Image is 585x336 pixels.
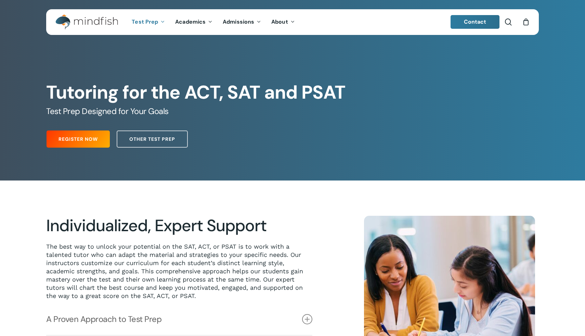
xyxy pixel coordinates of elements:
[117,130,188,148] a: Other Test Prep
[451,15,500,29] a: Contact
[522,18,530,26] a: Cart
[170,19,218,25] a: Academics
[223,18,254,25] span: Admissions
[540,291,575,326] iframe: Chatbot
[132,18,158,25] span: Test Prep
[271,18,288,25] span: About
[46,9,539,35] header: Main Menu
[46,216,312,236] h2: Individualized, Expert Support
[464,18,486,25] span: Contact
[46,106,538,117] h5: Test Prep Designed for Your Goals
[46,303,312,335] a: A Proven Approach to Test Prep
[175,18,206,25] span: Academics
[46,242,312,300] p: The best way to unlock your potential on the SAT, ACT, or PSAT is to work with a talented tutor w...
[58,136,98,142] span: Register Now
[47,130,110,148] a: Register Now
[46,82,538,103] h1: Tutoring for the ACT, SAT and PSAT
[129,136,175,142] span: Other Test Prep
[127,19,170,25] a: Test Prep
[218,19,266,25] a: Admissions
[127,9,300,35] nav: Main Menu
[266,19,300,25] a: About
